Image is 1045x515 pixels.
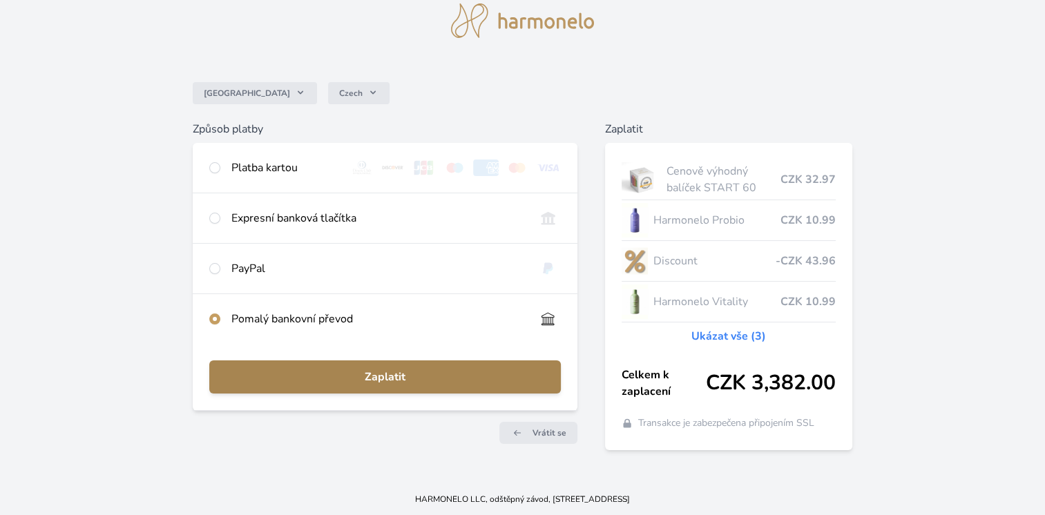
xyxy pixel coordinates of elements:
button: [GEOGRAPHIC_DATA] [193,82,317,104]
span: Harmonelo Vitality [653,293,780,310]
span: Celkem k zaplacení [622,367,706,400]
img: visa.svg [535,159,561,176]
span: CZK 3,382.00 [706,371,836,396]
span: Transakce je zabezpečena připojením SSL [638,416,814,430]
img: CLEAN_PROBIO_se_stinem_x-lo.jpg [622,203,648,237]
a: Vrátit se [499,422,577,444]
div: Expresní banková tlačítka [231,210,524,226]
img: start.jpg [622,162,661,197]
img: paypal.svg [535,260,561,277]
h6: Způsob platby [193,121,577,137]
img: jcb.svg [411,159,437,176]
span: Harmonelo Probio [653,212,780,229]
span: Vrátit se [533,427,566,438]
img: amex.svg [473,159,499,176]
div: PayPal [231,260,524,277]
span: Discount [653,253,776,269]
span: Zaplatit [220,369,550,385]
button: Czech [328,82,390,104]
img: discover.svg [380,159,405,176]
div: Platba kartou [231,159,338,176]
img: onlineBanking_CZ.svg [535,210,561,226]
span: [GEOGRAPHIC_DATA] [204,88,290,99]
span: CZK 10.99 [780,212,836,229]
img: logo.svg [451,3,595,38]
span: Czech [339,88,363,99]
img: bankTransfer_IBAN.svg [535,311,561,327]
img: maestro.svg [442,159,468,176]
button: Zaplatit [209,360,561,393]
span: CZK 32.97 [780,171,836,188]
a: Ukázat vše (3) [691,328,766,344]
span: CZK 10.99 [780,293,836,310]
img: CLEAN_VITALITY_se_stinem_x-lo.jpg [622,284,648,319]
img: mc.svg [504,159,530,176]
span: Cenově výhodný balíček START 60 [667,163,780,196]
h6: Zaplatit [605,121,852,137]
img: diners.svg [349,159,375,176]
span: -CZK 43.96 [776,253,836,269]
div: Pomalý bankovní převod [231,311,524,327]
img: discount-lo.png [622,244,648,278]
